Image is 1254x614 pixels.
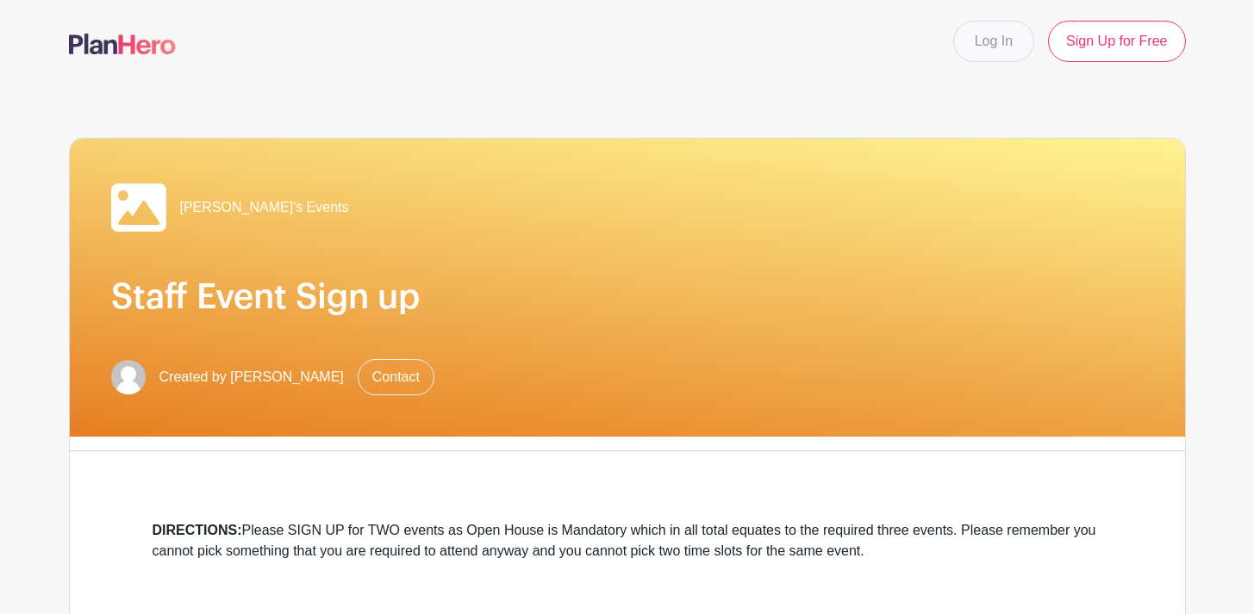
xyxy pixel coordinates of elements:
[953,21,1034,62] a: Log In
[159,367,344,388] span: Created by [PERSON_NAME]
[111,360,146,394] img: default-ce2991bfa6775e67f084385cd625a349d9dcbb7a52a09fb2fda1e96e2d18dcdb.png
[180,197,349,218] span: [PERSON_NAME]'s Events
[358,359,434,395] a: Contact
[153,520,1102,561] div: Please SIGN UP for TWO events as Open House is Mandatory which in all total equates to the requir...
[111,276,1144,318] h1: Staff Event Sign up
[153,523,242,537] strong: DIRECTIONS:
[1048,21,1185,62] a: Sign Up for Free
[69,34,176,54] img: logo-507f7623f17ff9eddc593b1ce0a138ce2505c220e1c5a4e2b4648c50719b7d32.svg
